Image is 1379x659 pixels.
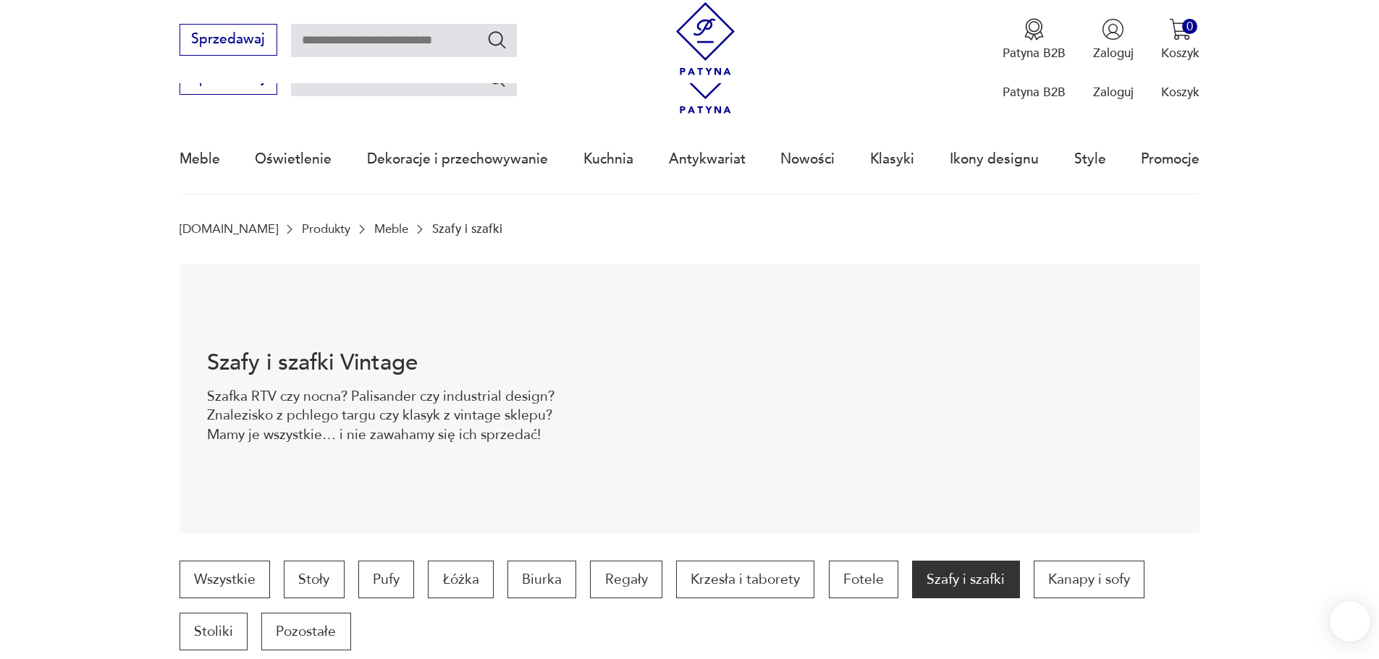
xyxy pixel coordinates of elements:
p: Koszyk [1161,84,1199,101]
button: Zaloguj [1093,18,1134,61]
img: Patyna - sklep z meblami i dekoracjami vintage [669,2,742,75]
a: Pozostałe [261,613,350,650]
a: [DOMAIN_NAME] [180,222,278,236]
iframe: Smartsupp widget button [1330,601,1370,642]
img: Ikonka użytkownika [1102,18,1124,41]
a: Kanapy i sofy [1034,561,1144,598]
a: Regały [590,561,662,598]
a: Produkty [302,222,350,236]
p: Szafy i szafki [432,222,502,236]
img: Ikona medalu [1023,18,1045,41]
div: 0 [1182,19,1197,34]
p: Szafka RTV czy nocna? Palisander czy industrial design? Znalezisko z pchlego targu czy klasyk z v... [207,387,560,444]
a: Sprzedawaj [180,74,277,85]
a: Ikona medaluPatyna B2B [1003,18,1066,61]
p: Patyna B2B [1003,45,1066,61]
a: Sprzedawaj [180,35,277,46]
button: Szukaj [486,29,507,50]
p: Zaloguj [1093,45,1134,61]
button: Patyna B2B [1003,18,1066,61]
a: Oświetlenie [255,126,332,192]
a: Dekoracje i przechowywanie [367,126,548,192]
a: Meble [180,126,220,192]
button: 0Koszyk [1161,18,1199,61]
a: Szafy i szafki [912,561,1019,598]
a: Style [1074,126,1106,192]
h1: Szafy i szafki Vintage [207,352,560,373]
a: Klasyki [870,126,914,192]
a: Kuchnia [583,126,633,192]
a: Biurka [507,561,576,598]
a: Krzesła i taborety [676,561,814,598]
a: Promocje [1141,126,1199,192]
a: Pufy [358,561,414,598]
a: Meble [374,222,408,236]
p: Koszyk [1161,45,1199,61]
p: Zaloguj [1093,84,1134,101]
a: Ikony designu [950,126,1039,192]
p: Patyna B2B [1003,84,1066,101]
a: Łóżka [428,561,493,598]
a: Stoły [284,561,344,598]
button: Sprzedawaj [180,24,277,56]
a: Stoliki [180,613,248,650]
a: Fotele [829,561,898,598]
a: Antykwariat [669,126,746,192]
img: Ikona koszyka [1169,18,1192,41]
button: Szukaj [486,68,507,89]
a: Nowości [780,126,835,192]
a: Wszystkie [180,561,270,598]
